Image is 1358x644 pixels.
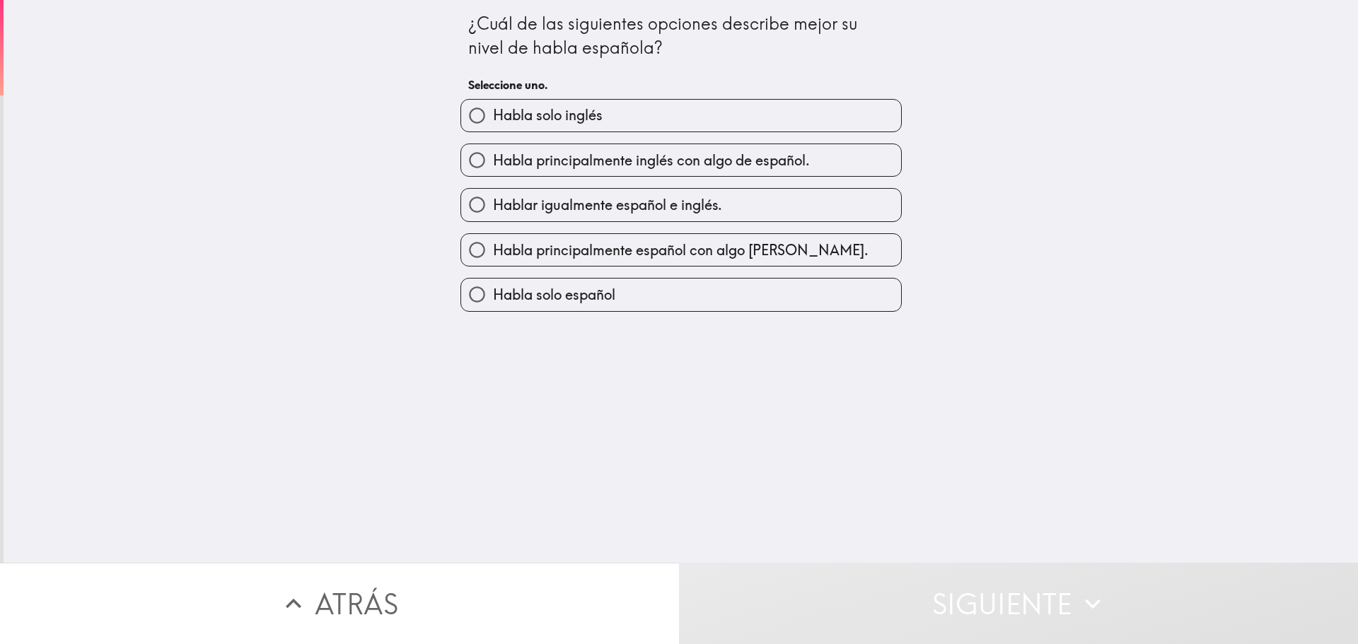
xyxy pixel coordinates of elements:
[468,77,894,93] h6: Seleccione uno.
[461,100,901,131] button: Habla solo inglés
[493,240,869,260] span: Habla principalmente español con algo [PERSON_NAME].
[461,234,901,266] button: Habla principalmente español con algo [PERSON_NAME].
[493,105,603,125] span: Habla solo inglés
[468,12,894,59] div: ¿Cuál de las siguientes opciones describe mejor su nivel de habla española?
[679,563,1358,644] button: Siguiente
[493,285,615,305] span: Habla solo español
[493,195,722,215] span: Hablar igualmente español e inglés.
[461,279,901,310] button: Habla solo español
[493,151,810,170] span: Habla principalmente inglés con algo de español.
[461,144,901,176] button: Habla principalmente inglés con algo de español.
[461,189,901,221] button: Hablar igualmente español e inglés.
